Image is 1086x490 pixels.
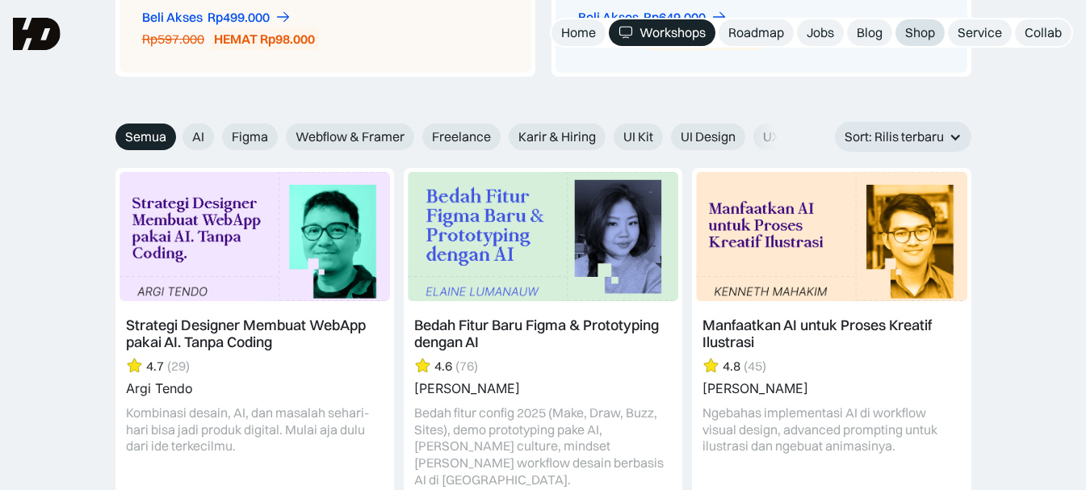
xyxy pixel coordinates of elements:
a: Collab [1015,19,1071,46]
a: Jobs [797,19,844,46]
a: Blog [847,19,892,46]
div: Workshops [639,24,706,41]
div: Home [561,24,596,41]
a: Beli AksesRp499.000 [142,9,291,26]
span: AI [192,128,204,145]
div: Sort: Rilis terbaru [845,128,944,145]
a: Workshops [609,19,715,46]
div: HEMAT Rp98.000 [214,31,315,48]
span: Freelance [432,128,491,145]
div: Beli Akses [142,9,203,26]
span: UI Design [681,128,736,145]
a: Home [551,19,606,46]
div: Service [958,24,1002,41]
span: UI Kit [623,128,653,145]
span: Semua [125,128,166,145]
a: Service [948,19,1012,46]
div: Rp597.000 [142,31,204,48]
span: Figma [232,128,268,145]
div: Collab [1025,24,1062,41]
a: Shop [895,19,945,46]
div: Roadmap [728,24,784,41]
div: Jobs [807,24,834,41]
div: Blog [857,24,883,41]
span: UX Design [763,128,823,145]
div: Sort: Rilis terbaru [835,122,971,152]
span: Webflow & Framer [296,128,405,145]
form: Email Form [115,124,786,150]
div: Rp499.000 [208,9,270,26]
a: Beli AksesRp649.000 [578,9,727,26]
a: Roadmap [719,19,794,46]
div: Shop [905,24,935,41]
div: Rp649.000 [644,9,706,26]
div: Beli Akses [578,9,639,26]
span: Karir & Hiring [518,128,596,145]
